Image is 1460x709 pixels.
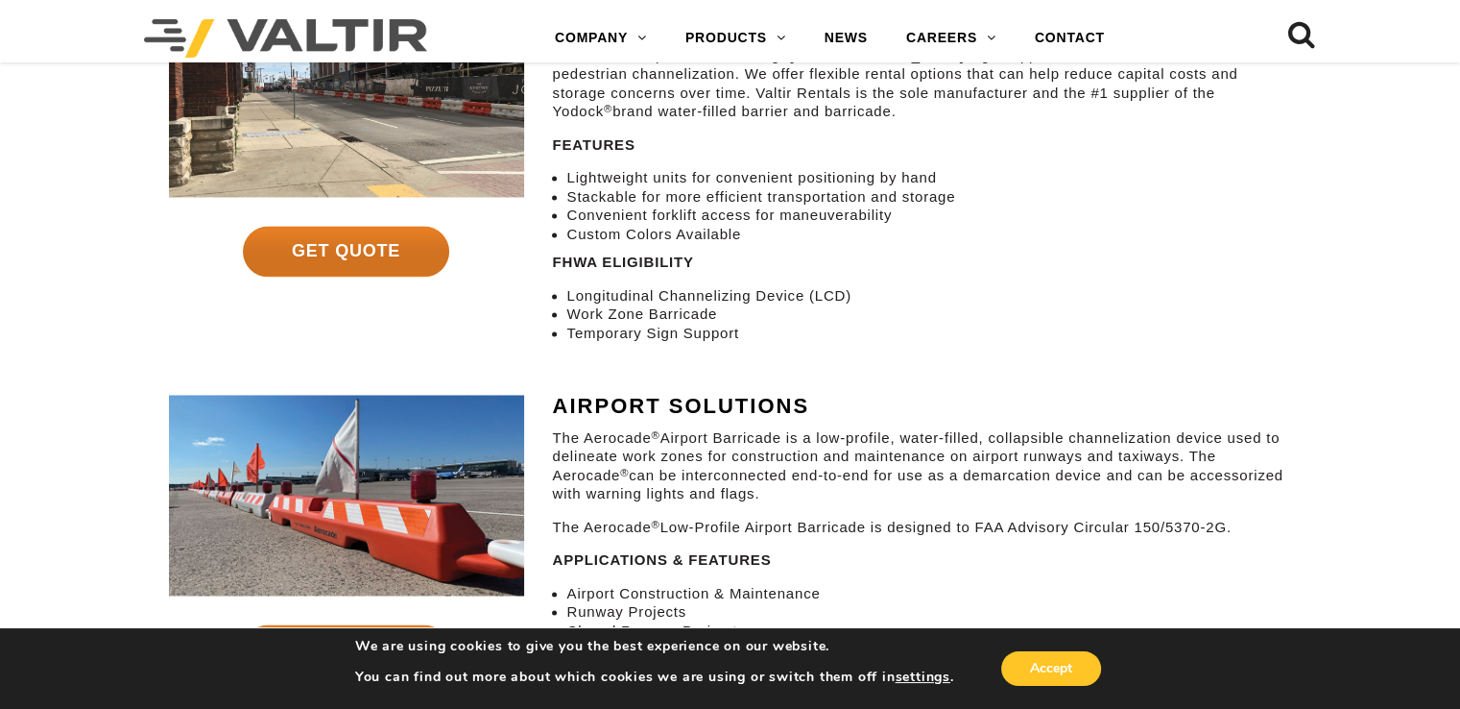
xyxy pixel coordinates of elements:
li: Longitudinal Channelizing Device (LCD) [567,286,1292,306]
p: We are using cookies to give you the best experience on our website. [355,638,954,655]
a: Get Quote [243,624,449,675]
li: Work Zone Barricade [567,305,1292,324]
sup: ® [620,467,629,478]
a: CONTACT [1016,19,1124,58]
a: Get Quote [243,226,449,277]
sup: ® [652,429,660,441]
button: Accept [1001,651,1101,686]
sup: ® [604,103,612,114]
li: Lightweight units for convenient positioning by hand [567,168,1292,187]
a: CAREERS [887,19,1016,58]
img: 3 [169,395,524,596]
strong: FEATURES [553,136,635,153]
h4: AIRPORT SOLUTIONS [553,395,1292,418]
a: COMPANY [536,19,666,58]
li: Runway Projects [567,602,1292,622]
a: PRODUCTS [666,19,805,58]
li: Closed Runway Perimeter [567,622,1292,641]
a: NEWS [805,19,887,58]
p: The Aerocade Airport Barricade is a low-profile, water-filled, collapsible channelization device ... [553,428,1292,503]
p: Valtir water-filled barricades can be assembled to meet various construction site needs, includin... [553,27,1292,121]
strong: APPLICATIONS & FEATURES [553,551,772,568]
li: Custom Colors Available [567,225,1292,244]
p: The Aerocade Low-Profile Airport Barricade is designed to FAA Advisory Circular 150/5370-2G. [553,518,1292,537]
li: Convenient forklift access for maneuverability [567,206,1292,225]
strong: FHWA ELIGIBILITY [553,254,694,270]
button: settings [895,669,949,686]
li: Temporary Sign Support [567,324,1292,343]
sup: ® [652,519,660,530]
li: Stackable for more efficient transportation and storage [567,187,1292,207]
p: You can find out more about which cookies we are using or switch them off in . [355,669,954,686]
img: Valtir [144,19,427,58]
li: Airport Construction & Maintenance [567,584,1292,603]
